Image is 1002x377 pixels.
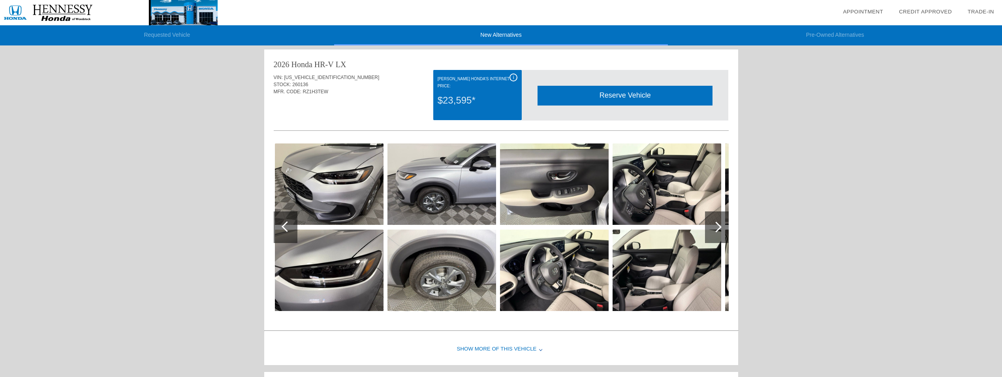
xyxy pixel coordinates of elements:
[334,25,668,45] li: New Alternatives
[500,230,609,311] img: 82edf951-fe6e-497f-b75c-9aad0d4921b2.jpeg
[292,82,308,87] span: 260136
[387,230,496,311] img: baf8ce35-317e-45ff-941e-646ff4ead003.jpeg
[538,86,712,105] div: Reserve Vehicle
[274,75,283,80] span: VIN:
[968,9,994,15] a: Trade-In
[264,334,738,365] div: Show More of this Vehicle
[274,107,729,120] div: Quoted on [DATE] 11:36:24 AM
[275,143,384,225] img: 484dbc16-7656-42b0-9078-09bd4f772647.jpeg
[387,143,496,225] img: 7dabff7d-bf27-4e5e-abf9-baffbfd828dc.jpeg
[303,89,329,94] span: RZ1H3TEW
[274,89,302,94] span: MFR. CODE:
[336,59,346,70] div: LX
[509,74,517,81] div: i
[725,143,834,225] img: 2f69afdc-a181-403a-bd41-eebbaeb546ff.jpeg
[438,77,509,88] font: [PERSON_NAME] Honda's Internet Price:
[500,143,609,225] img: 2128e25e-de6b-41b8-9729-3bc845aeb90d.jpeg
[843,9,883,15] a: Appointment
[613,230,721,311] img: 43291a75-629c-4b64-9ff3-ecd4a8aeb65e.jpeg
[275,230,384,311] img: de95e168-9a26-443e-9648-1bb48021473c.jpeg
[668,25,1002,45] li: Pre-Owned Alternatives
[284,75,379,80] span: [US_VEHICLE_IDENTIFICATION_NUMBER]
[438,90,517,111] div: $23,595*
[274,59,334,70] div: 2026 Honda HR-V
[613,143,721,225] img: f60d3461-e3ac-4fd8-a935-df2315cb7158.jpeg
[274,82,291,87] span: STOCK:
[899,9,952,15] a: Credit Approved
[725,230,834,311] img: 86108653-d377-4e64-b3e4-129bdefa3b9f.jpeg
